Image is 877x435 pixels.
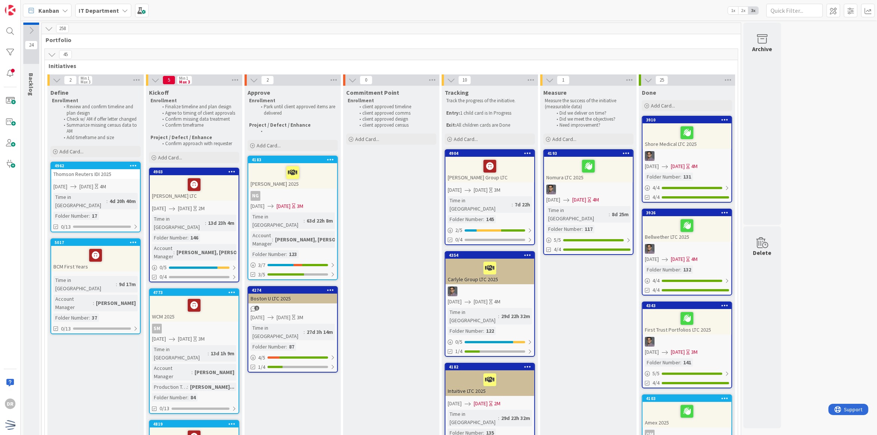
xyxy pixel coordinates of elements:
strong: Enrollment [150,97,177,104]
span: 0/13 [61,325,71,333]
div: 5017 [55,240,140,245]
span: Done [642,89,656,96]
div: Time in [GEOGRAPHIC_DATA] [251,324,304,340]
span: : [187,383,188,391]
div: 9d 17m [117,280,138,288]
span: [DATE] [277,314,290,321]
span: 1/4 [258,363,265,371]
span: 1 [557,76,570,85]
span: Commitment Point [346,89,399,96]
input: Quick Filter... [766,4,823,17]
div: Account Manager [152,244,173,261]
span: 2 [261,76,274,85]
div: Archive [752,44,772,53]
span: 2 / 5 [455,226,462,234]
span: : [304,328,305,336]
span: Portfolio [46,36,731,44]
span: : [93,299,94,307]
div: 37 [90,314,99,322]
div: 4/4 [643,276,731,285]
span: Add Card... [651,102,675,109]
div: 4773 [150,289,239,296]
div: 4904 [449,151,534,156]
div: Folder Number [53,212,89,220]
div: 4343 [646,303,731,308]
span: : [483,327,484,335]
img: CS [546,185,556,194]
span: 4/4 [652,379,660,387]
div: Max 3 [81,80,90,84]
div: 4193Nomura LTC 2025 [544,150,633,182]
span: Approve [248,89,270,96]
div: Amex 2025 [643,402,731,427]
span: 45 [59,50,72,59]
div: 17 [90,212,99,220]
div: 13d 1h 9m [209,349,236,358]
span: : [680,173,681,181]
div: 87 [287,343,296,351]
div: 3910 [643,117,731,123]
span: Kickoff [149,89,169,96]
span: : [187,233,188,242]
span: 0/4 [160,273,167,281]
span: : [286,343,287,351]
span: [DATE] [448,186,462,194]
a: 4183[PERSON_NAME] 2025NG[DATE][DATE]3MTime in [GEOGRAPHIC_DATA]:63d 22h 8mAccount Manager:[PERSON... [248,156,338,280]
span: : [609,210,610,218]
div: Folder Number [448,215,483,223]
div: CS [544,185,633,194]
div: 4193 [547,151,633,156]
p: Measure the success of the initiative (measurable data) [545,98,632,110]
div: 4354 [445,252,534,259]
span: [DATE] [251,314,264,321]
div: 145 [484,215,496,223]
div: 4103 [643,395,731,402]
div: 4819 [150,421,239,427]
div: 3M [198,335,205,343]
div: 4343 [643,302,731,309]
div: [PERSON_NAME] [193,368,236,376]
span: 0 / 5 [455,338,462,346]
div: 123 [287,250,299,258]
div: 3/7 [248,261,337,270]
strong: Entry: [446,110,460,116]
div: Max 3 [179,80,190,84]
span: Kanban [38,6,59,15]
div: 5017 [51,239,140,246]
div: 4d 20h 40m [108,197,138,205]
div: 4183 [252,157,337,162]
div: 4903 [153,169,239,174]
span: : [498,414,499,422]
div: Shore Medical LTC 2025 [643,123,731,149]
a: 4274Boston U LTC 2025[DATE][DATE]3MTime in [GEOGRAPHIC_DATA]:27d 3h 14mFolder Number:874/51/4 [248,286,338,373]
span: Define [50,89,68,96]
span: Add Card... [257,142,281,149]
div: Time in [GEOGRAPHIC_DATA] [53,193,106,209]
div: 132 [681,265,693,274]
span: Add Card... [355,136,379,142]
div: Time in [GEOGRAPHIC_DATA] [546,206,609,223]
li: Confirm missing data treatment [158,116,238,122]
div: 141 [681,358,693,367]
span: [DATE] [152,205,166,212]
span: [DATE] [645,255,659,263]
div: [PERSON_NAME] [94,299,138,307]
div: 4/5 [248,353,337,362]
span: Tracking [445,89,469,96]
div: CS [643,337,731,347]
div: 4182Intuitive LTC 2025 [445,364,534,396]
div: 131 [681,173,693,181]
strong: Enrollment [348,97,374,104]
strong: Project / Defect / Enhance [249,122,311,128]
div: 4773 [153,290,239,295]
li: Did we deliver on time? [552,110,632,116]
a: 4904[PERSON_NAME] Group LTC[DATE][DATE]3MTime in [GEOGRAPHIC_DATA]:7d 22hFolder Number:1452/50/4 [445,149,535,245]
span: 1 [254,306,259,311]
div: 4274 [252,288,337,293]
div: [PERSON_NAME] Group LTC [445,157,534,182]
span: [DATE] [671,162,685,170]
span: : [680,265,681,274]
div: Time in [GEOGRAPHIC_DATA] [152,215,205,231]
span: 1x [728,7,738,14]
div: 27d 3h 14m [305,328,335,336]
